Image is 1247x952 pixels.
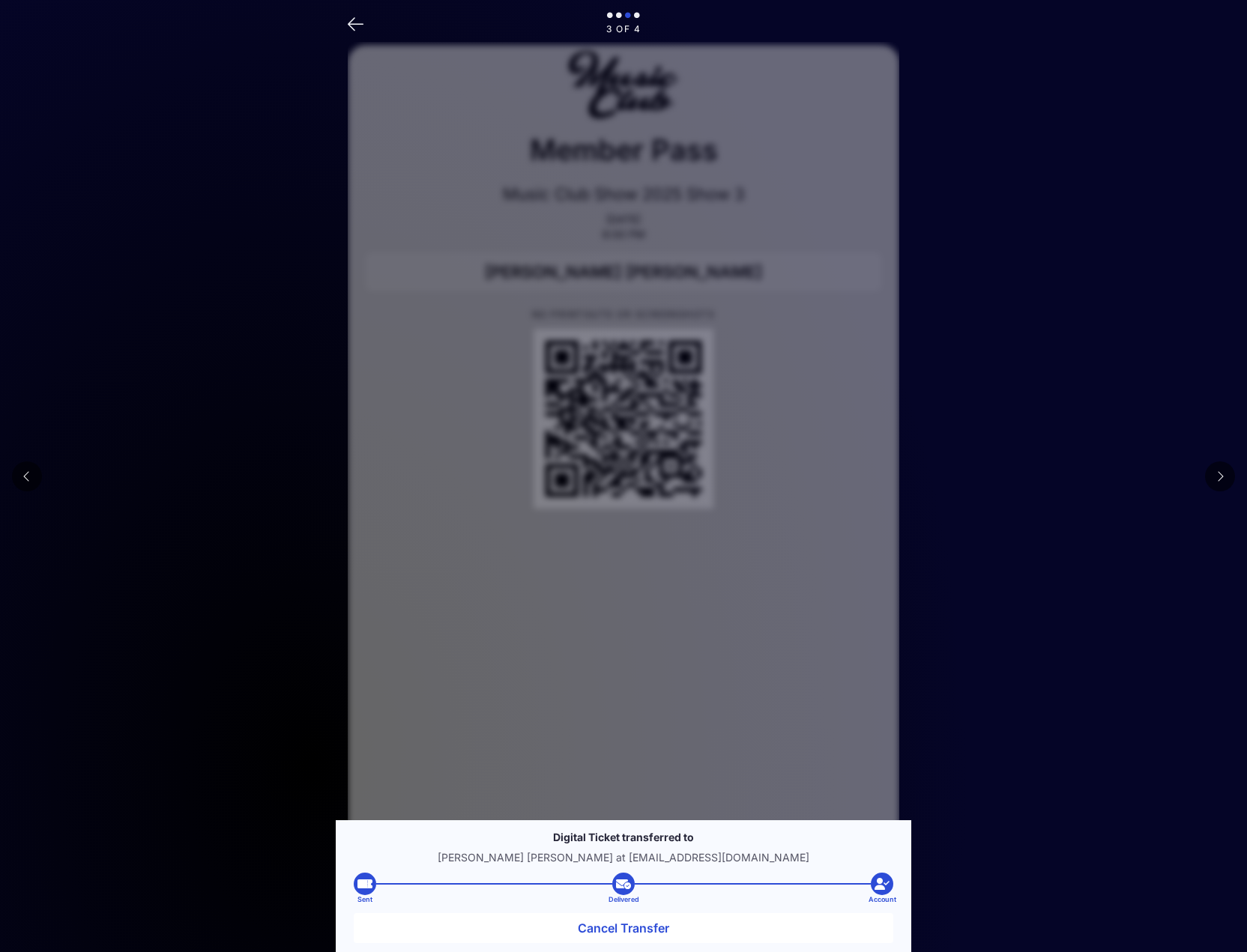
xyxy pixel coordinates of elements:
p: 6:00 PM [366,228,881,240]
p: NO PRINTOUTS OR SCREENSHOTS [366,309,881,320]
p: Member Pass [366,128,881,172]
p: Digital Ticket transferred to [354,829,893,846]
div: [PERSON_NAME] [PERSON_NAME] [366,252,881,291]
p: Music Club Show 2025 Show 3 [366,184,881,204]
p: [DATE] [366,213,881,225]
button: Cancel Transfer [354,913,893,943]
span: Account [869,895,896,903]
span: Sent [357,895,372,903]
p: 3 of 4 [348,24,899,34]
div: QR Code [534,329,713,509]
p: [PERSON_NAME] [PERSON_NAME] at [EMAIL_ADDRESS][DOMAIN_NAME] [354,852,893,864]
span: Delivered [609,895,639,903]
